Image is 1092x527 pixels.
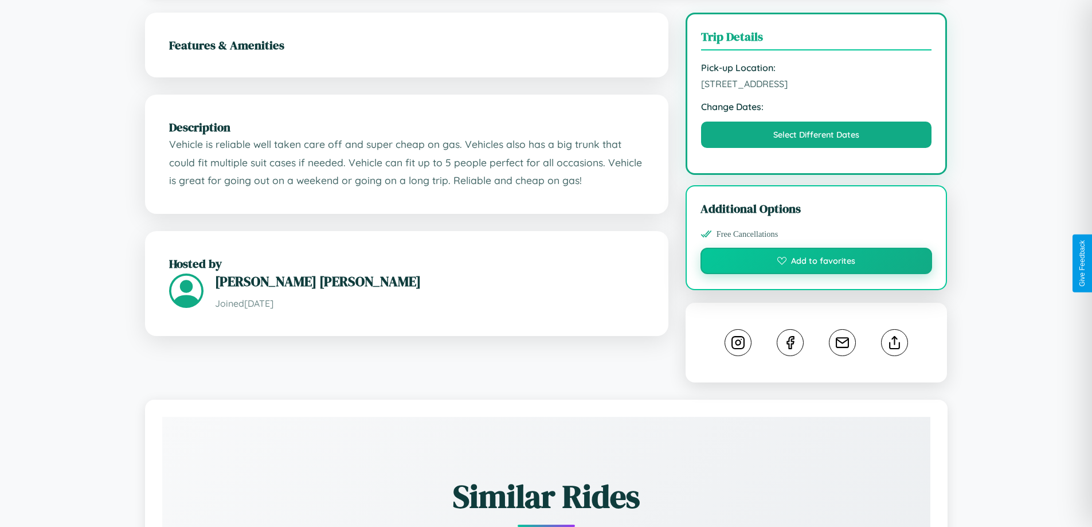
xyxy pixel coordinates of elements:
[701,78,932,89] span: [STREET_ADDRESS]
[1078,240,1086,287] div: Give Feedback
[700,200,933,217] h3: Additional Options
[215,295,644,312] p: Joined [DATE]
[215,272,644,291] h3: [PERSON_NAME] [PERSON_NAME]
[701,122,932,148] button: Select Different Dates
[169,255,644,272] h2: Hosted by
[701,62,932,73] strong: Pick-up Location:
[169,135,644,190] p: Vehicle is reliable well taken care off and super cheap on gas. Vehicles also has a big trunk tha...
[169,37,644,53] h2: Features & Amenities
[169,119,644,135] h2: Description
[701,101,932,112] strong: Change Dates:
[700,248,933,274] button: Add to favorites
[202,474,890,518] h2: Similar Rides
[701,28,932,50] h3: Trip Details
[717,229,778,239] span: Free Cancellations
